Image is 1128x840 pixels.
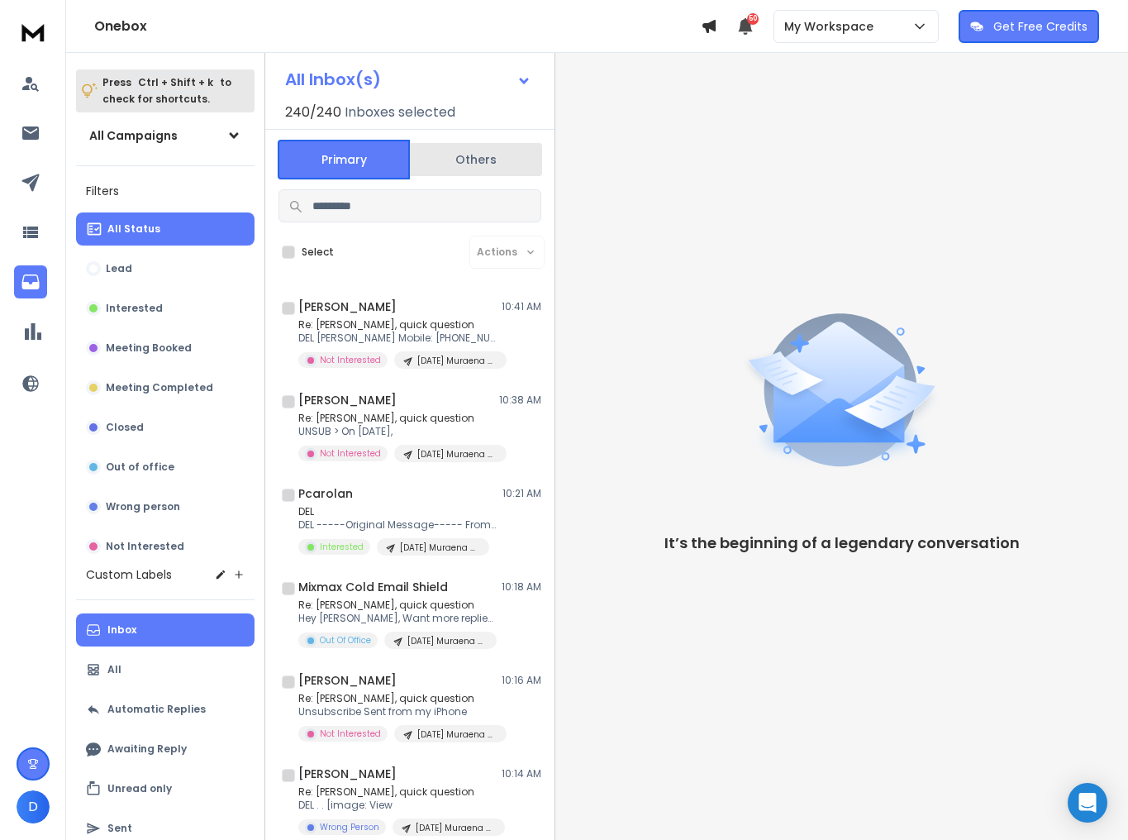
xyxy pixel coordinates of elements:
[298,298,397,315] h1: [PERSON_NAME]
[106,461,174,474] p: Out of office
[502,580,541,594] p: 10:18 AM
[298,425,497,438] p: UNSUB > On [DATE],
[106,381,213,394] p: Meeting Completed
[89,127,178,144] h1: All Campaigns
[298,518,497,532] p: DEL -----Original Message----- From: [PERSON_NAME]
[302,246,334,259] label: Select
[417,355,497,367] p: [DATE] Muraena 3rd List
[107,703,206,716] p: Automatic Replies
[298,412,497,425] p: Re: [PERSON_NAME], quick question
[76,653,255,686] button: All
[416,822,495,834] p: [DATE] Muraena 3rd List
[107,222,160,236] p: All Status
[106,500,180,513] p: Wrong person
[502,767,541,780] p: 10:14 AM
[417,448,497,461] p: [DATE] Muraena 3rd List
[272,63,545,96] button: All Inbox(s)
[298,672,397,689] h1: [PERSON_NAME]
[320,634,371,647] p: Out Of Office
[959,10,1099,43] button: Get Free Credits
[17,790,50,823] button: D
[298,612,497,625] p: Hey [PERSON_NAME], Want more replies to
[784,18,880,35] p: My Workspace
[298,799,497,812] p: DEL . . [image: View
[298,579,448,595] h1: Mixmax Cold Email Shield
[76,613,255,647] button: Inbox
[298,766,397,782] h1: [PERSON_NAME]
[106,540,184,553] p: Not Interested
[298,332,497,345] p: DEL [PERSON_NAME] Mobile: [PHONE_NUMBER]
[107,663,121,676] p: All
[993,18,1088,35] p: Get Free Credits
[502,300,541,313] p: 10:41 AM
[76,733,255,766] button: Awaiting Reply
[76,252,255,285] button: Lead
[106,341,192,355] p: Meeting Booked
[499,394,541,407] p: 10:38 AM
[76,490,255,523] button: Wrong person
[747,13,759,25] span: 50
[76,530,255,563] button: Not Interested
[76,332,255,365] button: Meeting Booked
[298,599,497,612] p: Re: [PERSON_NAME], quick question
[76,693,255,726] button: Automatic Replies
[285,71,381,88] h1: All Inbox(s)
[136,73,216,92] span: Ctrl + Shift + k
[400,542,479,554] p: [DATE] Muraena 3rd List
[320,354,381,366] p: Not Interested
[94,17,701,36] h1: Onebox
[298,505,497,518] p: DEL
[410,141,542,178] button: Others
[107,822,132,835] p: Sent
[107,623,136,637] p: Inbox
[76,772,255,805] button: Unread only
[320,728,381,740] p: Not Interested
[76,212,255,246] button: All Status
[76,179,255,203] h3: Filters
[298,785,497,799] p: Re: [PERSON_NAME], quick question
[298,705,497,718] p: Unsubscribe Sent from my iPhone
[76,119,255,152] button: All Campaigns
[664,532,1020,555] p: It’s the beginning of a legendary conversation
[76,292,255,325] button: Interested
[298,692,497,705] p: Re: [PERSON_NAME], quick question
[502,674,541,687] p: 10:16 AM
[285,103,341,122] span: 240 / 240
[106,421,144,434] p: Closed
[1068,783,1107,823] div: Open Intercom Messenger
[298,392,397,408] h1: [PERSON_NAME]
[345,103,455,122] h3: Inboxes selected
[278,140,410,179] button: Primary
[106,262,132,275] p: Lead
[106,302,163,315] p: Interested
[320,447,381,460] p: Not Interested
[102,74,231,107] p: Press to check for shortcuts.
[320,821,379,833] p: Wrong Person
[298,485,353,502] h1: Pcarolan
[407,635,487,647] p: [DATE] Muraena 3rd List
[298,318,497,332] p: Re: [PERSON_NAME], quick question
[76,451,255,484] button: Out of office
[86,566,172,583] h3: Custom Labels
[107,782,172,795] p: Unread only
[76,371,255,404] button: Meeting Completed
[17,17,50,47] img: logo
[320,541,364,553] p: Interested
[502,487,541,500] p: 10:21 AM
[107,742,187,756] p: Awaiting Reply
[417,728,497,741] p: [DATE] Muraena 3rd List
[76,411,255,444] button: Closed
